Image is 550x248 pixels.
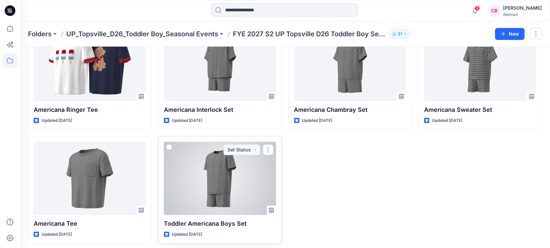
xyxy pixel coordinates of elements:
[302,117,332,124] p: Updated [DATE]
[495,28,525,40] button: New
[424,105,536,115] p: Americana Sweater Set
[389,29,410,39] button: 31
[42,231,72,238] p: Updated [DATE]
[503,12,542,17] div: Walmart
[432,117,462,124] p: Updated [DATE]
[42,117,72,124] p: Updated [DATE]
[424,28,536,101] a: Americana Sweater Set
[488,5,500,17] div: CB
[34,142,146,215] a: Americana Tee
[164,28,276,101] a: Americana Interlock Set
[503,4,542,12] div: [PERSON_NAME]
[34,105,146,115] p: Americana Ringer Tee
[172,231,202,238] p: Updated [DATE]
[34,28,146,101] a: Americana Ringer Tee
[66,29,218,39] a: UP_Topsville_D26_Toddler Boy_Seasonal Events
[172,117,202,124] p: Updated [DATE]
[294,28,406,101] a: Americana Chambray Set
[475,6,480,11] span: 3
[233,29,387,39] p: FYE 2027 S2 UP Topsville D26 Toddler Boy Seasonal
[294,105,406,115] p: Americana Chambray Set
[164,142,276,215] a: Toddler Americana Boys Set
[398,30,402,38] p: 31
[34,219,146,228] p: Americana Tee
[164,105,276,115] p: Americana Interlock Set
[28,29,52,39] a: Folders
[164,219,276,228] p: Toddler Americana Boys Set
